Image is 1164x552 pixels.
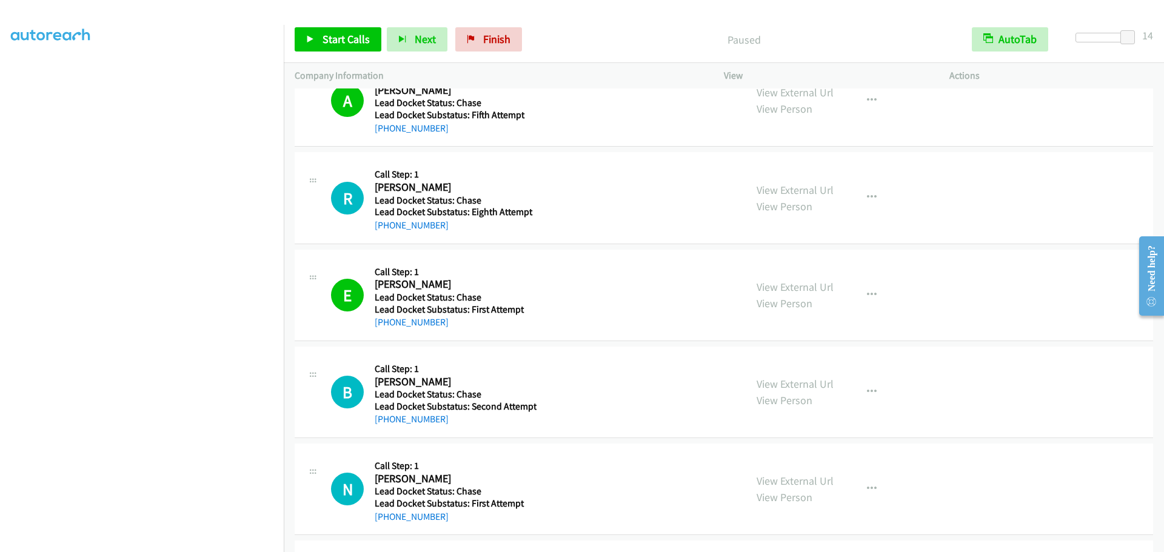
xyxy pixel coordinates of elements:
h5: Call Step: 1 [375,266,533,278]
span: Start Calls [323,32,370,46]
div: 14 [1142,27,1153,44]
a: View Person [757,296,812,310]
h1: A [331,84,364,117]
iframe: Resource Center [1129,228,1164,324]
a: View Person [757,393,812,407]
h2: [PERSON_NAME] [375,84,533,98]
h2: [PERSON_NAME] [375,278,533,291]
p: Paused [538,32,950,48]
a: [PHONE_NUMBER] [375,511,449,522]
h5: Lead Docket Substatus: Second Attempt [375,401,537,413]
h2: [PERSON_NAME] [375,375,533,389]
a: View Person [757,102,812,116]
h5: Call Step: 1 [375,168,533,181]
h5: Call Step: 1 [375,363,537,375]
h1: N [331,473,364,505]
a: [PHONE_NUMBER] [375,122,449,134]
h5: Lead Docket Status: Chase [375,195,533,207]
a: [PHONE_NUMBER] [375,413,449,425]
a: View External Url [757,183,834,197]
h2: [PERSON_NAME] [375,181,533,195]
a: View External Url [757,280,834,294]
h1: B [331,376,364,408]
div: The call is yet to be attempted [331,376,364,408]
button: Next [387,27,447,52]
p: View [724,68,928,83]
a: Start Calls [295,27,381,52]
h5: Lead Docket Substatus: First Attempt [375,497,533,510]
p: Company Information [295,68,702,83]
h5: Lead Docket Substatus: Fifth Attempt [375,109,533,121]
h1: R [331,182,364,214]
a: View External Url [757,377,834,391]
span: Finish [483,32,510,46]
a: [PHONE_NUMBER] [375,316,449,328]
a: View Person [757,490,812,504]
span: Next [415,32,436,46]
h5: Lead Docket Status: Chase [375,97,533,109]
h5: Lead Docket Substatus: Eighth Attempt [375,206,533,218]
button: AutoTab [972,27,1048,52]
h5: Call Step: 1 [375,460,533,472]
div: The call is yet to be attempted [331,473,364,505]
a: View Person [757,199,812,213]
div: The call is yet to be attempted [331,182,364,214]
a: View External Url [757,474,834,488]
a: View External Url [757,85,834,99]
h1: E [331,279,364,311]
p: Actions [949,68,1153,83]
h5: Lead Docket Substatus: First Attempt [375,304,533,316]
a: Finish [455,27,522,52]
h5: Lead Docket Status: Chase [375,388,537,401]
h5: Lead Docket Status: Chase [375,485,533,497]
h5: Lead Docket Status: Chase [375,291,533,304]
h2: [PERSON_NAME] [375,472,533,486]
a: [PHONE_NUMBER] [375,219,449,231]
